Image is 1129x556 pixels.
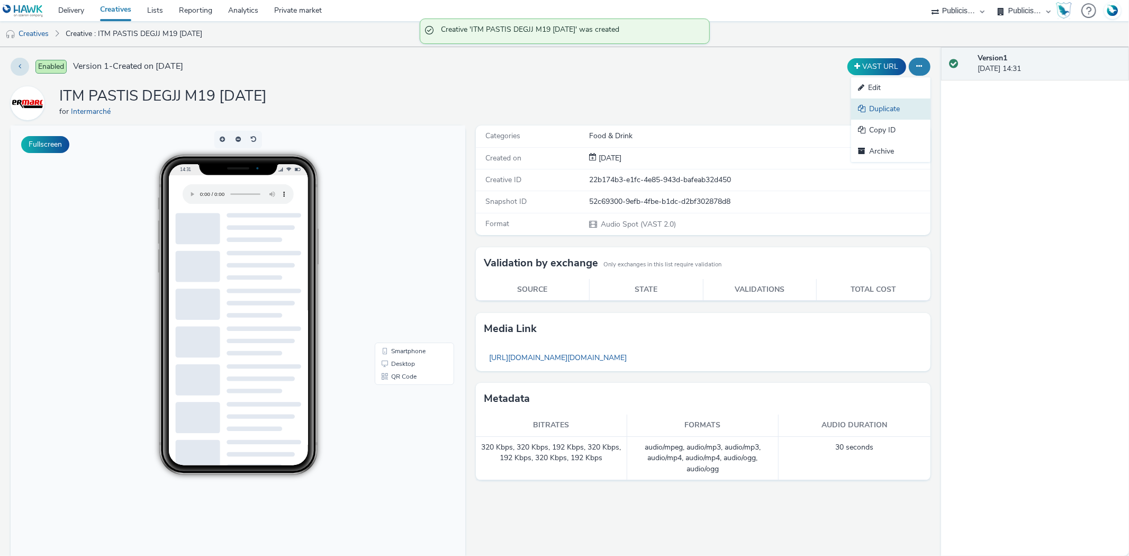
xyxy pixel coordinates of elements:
td: 30 seconds [779,437,930,480]
button: VAST URL [847,58,906,75]
span: Creative 'ITM PASTIS DEGJJ M19 [DATE]' was created [441,24,699,38]
a: Intermarché [71,106,115,116]
h3: Validation by exchange [484,255,598,271]
img: Hawk Academy [1056,2,1072,19]
span: Snapshot ID [485,196,527,207]
a: Duplicate [851,98,931,120]
li: QR Code [366,245,441,257]
a: [URL][DOMAIN_NAME][DOMAIN_NAME] [484,347,632,368]
img: audio [5,29,16,40]
img: Account FR [1105,3,1121,19]
span: Created on [485,153,521,163]
span: Categories [485,131,520,141]
span: Format [485,219,509,229]
span: QR Code [381,248,406,254]
span: Version 1 - Created on [DATE] [73,60,183,73]
span: [DATE] [597,153,621,163]
strong: Version 1 [978,53,1007,63]
span: Smartphone [381,222,415,229]
div: 22b174b3-e1fc-4e85-943d-bafeab32d450 [589,175,929,185]
td: audio/mpeg, audio/mp3, audio/mp3, audio/mp4, audio/mp4, audio/ogg, audio/ogg [627,437,779,480]
img: Intermarché [12,88,43,119]
h3: Media link [484,321,537,337]
span: Creative ID [485,175,521,185]
th: Bitrates [476,415,627,436]
span: Audio Spot (VAST 2.0) [600,219,676,229]
th: Validations [703,279,817,301]
li: Smartphone [366,219,441,232]
th: Audio duration [779,415,930,436]
div: Food & Drink [589,131,929,141]
th: Total cost [817,279,931,301]
th: State [589,279,703,301]
div: Duplicate the creative as a VAST URL [845,58,909,75]
a: Intermarché [11,98,49,108]
a: Copy ID [851,120,931,141]
div: [DATE] 14:31 [978,53,1121,75]
div: 52c69300-9efb-4fbe-b1dc-d2bf302878d8 [589,196,929,207]
span: 14:31 [169,41,180,47]
span: for [59,106,71,116]
small: Only exchanges in this list require validation [603,261,721,269]
h1: ITM PASTIS DEGJJ M19 [DATE] [59,86,267,106]
div: Creation 04 September 2025, 14:31 [597,153,621,164]
th: Formats [627,415,779,436]
button: Fullscreen [21,136,69,153]
a: Archive [851,141,931,162]
th: Source [476,279,590,301]
span: Desktop [381,235,404,241]
td: 320 Kbps, 320 Kbps, 192 Kbps, 320 Kbps, 192 Kbps, 320 Kbps, 192 Kbps [476,437,627,480]
img: undefined Logo [3,4,43,17]
li: Desktop [366,232,441,245]
h3: Metadata [484,391,530,407]
a: Hawk Academy [1056,2,1076,19]
span: Enabled [35,60,67,74]
a: Edit [851,77,931,98]
a: Creative : ITM PASTIS DEGJJ M19 [DATE] [60,21,207,47]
